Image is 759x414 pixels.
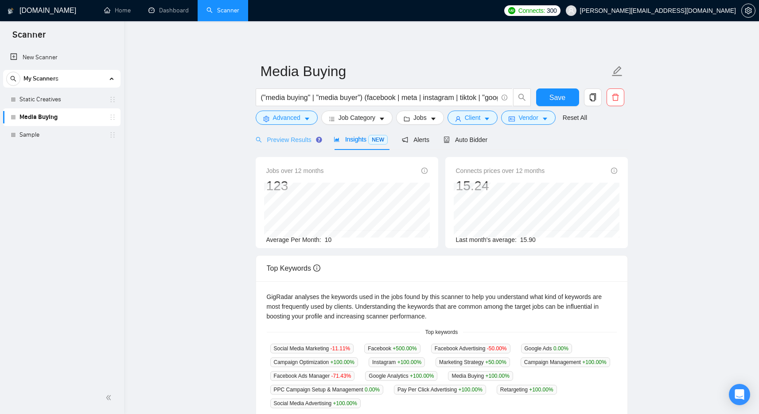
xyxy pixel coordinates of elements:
[365,371,437,381] span: Google Analytics
[413,113,427,123] span: Jobs
[369,357,425,367] span: Instagram
[270,371,355,381] span: Facebook Ads Manager
[270,344,354,353] span: Social Media Marketing
[396,111,444,125] button: folderJobscaret-down
[402,136,429,143] span: Alerts
[582,359,606,365] span: +100.00 %
[485,373,509,379] span: +100.00 %
[109,114,116,121] span: holder
[19,126,104,144] a: Sample
[379,115,385,122] span: caret-down
[465,113,481,123] span: Client
[410,373,434,379] span: +100.00 %
[520,236,536,243] span: 15.90
[444,137,450,143] span: robot
[325,236,332,243] span: 10
[529,387,553,393] span: +100.00 %
[267,292,617,321] div: GigRadar analyses the keywords used in the jobs found by this scanner to help you understand what...
[436,357,510,367] span: Marketing Strategy
[501,111,555,125] button: idcardVendorcaret-down
[3,49,121,66] li: New Scanner
[536,88,579,106] button: Save
[497,385,557,395] span: Retargeting
[261,60,610,82] input: Scanner name...
[607,93,624,101] span: delete
[270,399,361,408] span: Social Media Advertising
[331,345,350,352] span: -11.11 %
[334,136,340,142] span: area-chart
[364,344,420,353] span: Facebook
[521,344,572,353] span: Google Ads
[263,115,269,122] span: setting
[456,177,545,194] div: 15.24
[431,344,510,353] span: Facebook Advertising
[3,70,121,144] li: My Scanners
[270,357,358,367] span: Campaign Optimization
[584,88,602,106] button: copy
[304,115,310,122] span: caret-down
[266,166,324,176] span: Jobs over 12 months
[448,371,513,381] span: Media Buying
[315,136,323,144] div: Tooltip anchor
[266,236,321,243] span: Average Per Month:
[568,8,574,14] span: user
[518,113,538,123] span: Vendor
[402,137,408,143] span: notification
[444,136,487,143] span: Auto Bidder
[502,95,507,100] span: info-circle
[19,108,104,126] a: Media Buying
[329,115,335,122] span: bars
[484,115,490,122] span: caret-down
[256,137,262,143] span: search
[261,92,498,103] input: Search Freelance Jobs...
[270,385,384,395] span: PPC Campaign Setup & Management
[397,359,421,365] span: +100.00 %
[394,385,486,395] span: Pay Per Click Advertising
[5,28,53,47] span: Scanner
[547,6,557,15] span: 300
[365,387,380,393] span: 0.00 %
[456,236,517,243] span: Last month's average:
[509,115,515,122] span: idcard
[393,345,416,352] span: +500.00 %
[456,166,545,176] span: Connects prices over 12 months
[584,93,601,101] span: copy
[321,111,393,125] button: barsJob Categorycaret-down
[206,7,239,14] a: searchScanner
[518,6,545,15] span: Connects:
[521,357,610,367] span: Campaign Management
[331,359,354,365] span: +100.00 %
[7,76,20,82] span: search
[611,65,623,77] span: edit
[256,136,319,143] span: Preview Results
[513,88,531,106] button: search
[448,111,498,125] button: userClientcaret-down
[729,384,750,405] div: Open Intercom Messenger
[455,115,461,122] span: user
[421,168,428,174] span: info-circle
[542,115,548,122] span: caret-down
[334,136,388,143] span: Insights
[256,111,318,125] button: settingAdvancedcaret-down
[331,373,351,379] span: -71.43 %
[508,7,515,14] img: upwork-logo.png
[549,92,565,103] span: Save
[109,96,116,103] span: holder
[109,131,116,138] span: holder
[611,168,617,174] span: info-circle
[273,113,300,123] span: Advanced
[339,113,375,123] span: Job Category
[368,135,388,145] span: NEW
[420,328,463,337] span: Top keywords
[404,115,410,122] span: folder
[104,7,131,14] a: homeHome
[487,345,507,352] span: -50.00 %
[10,49,113,66] a: New Scanner
[514,93,530,101] span: search
[458,387,482,393] span: +100.00 %
[148,7,189,14] a: dashboardDashboard
[23,70,58,88] span: My Scanners
[266,177,324,194] div: 123
[741,7,755,14] a: setting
